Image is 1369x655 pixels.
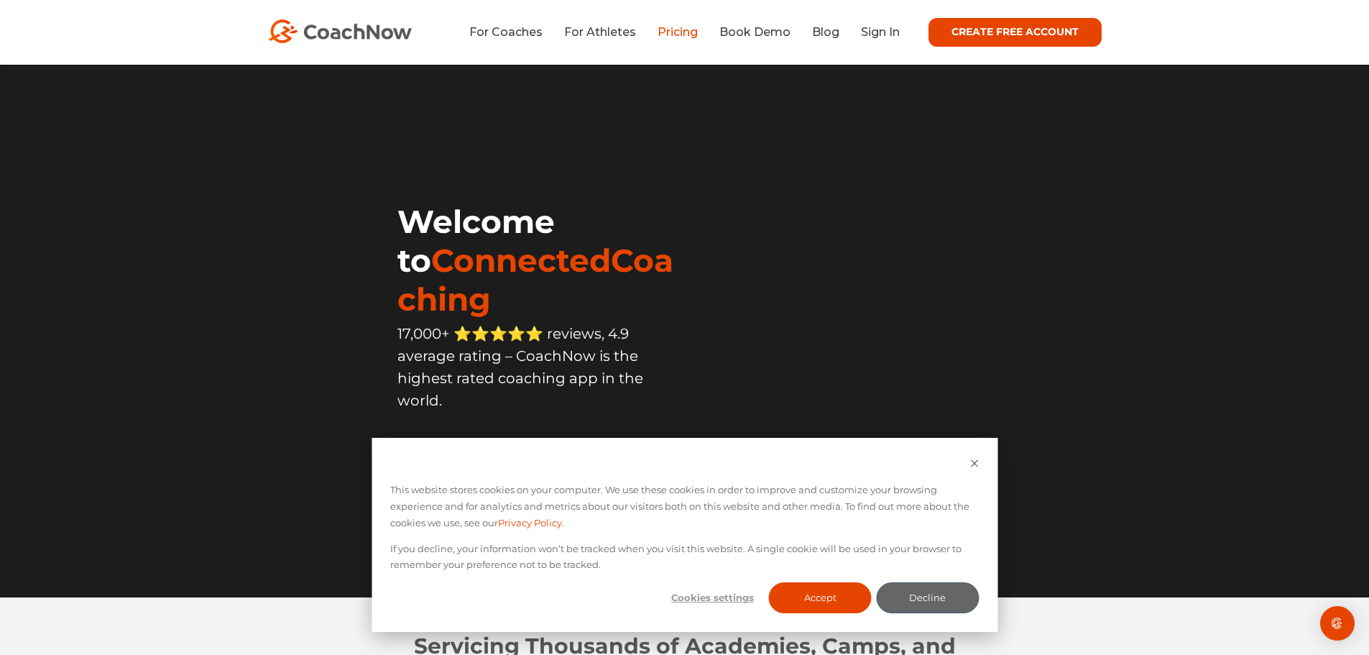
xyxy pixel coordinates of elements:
button: Accept [769,582,872,613]
a: Privacy Policy [498,515,562,531]
button: Dismiss cookie banner [969,457,979,473]
a: For Coaches [469,25,543,39]
h1: Welcome to [397,202,684,319]
p: This website stores cookies on your computer. We use these cookies in order to improve and custom... [390,482,979,531]
a: Pricing [658,25,698,39]
div: Cookie banner [372,438,997,632]
button: Cookies settings [661,582,764,613]
span: 17,000+ ⭐️⭐️⭐️⭐️⭐️ reviews, 4.9 average rating – CoachNow is the highest rated coaching app in th... [397,325,643,409]
p: If you decline, your information won’t be tracked when you visit this website. A single cookie wi... [390,541,979,574]
a: Blog [812,25,839,39]
a: Book Demo [719,25,790,39]
img: CoachNow Logo [268,19,412,43]
a: Sign In [861,25,900,39]
a: For Athletes [564,25,636,39]
button: Decline [876,582,979,613]
div: Open Intercom Messenger [1320,606,1355,641]
span: ConnectedCoaching [397,241,673,319]
a: CREATE FREE ACCOUNT [928,18,1102,47]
